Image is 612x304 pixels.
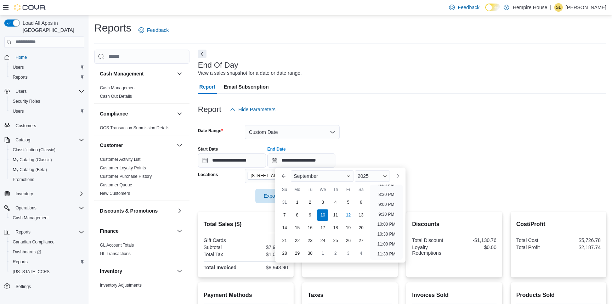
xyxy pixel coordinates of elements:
a: Home [13,53,30,62]
span: Users [10,63,84,72]
span: My Catalog (Beta) [13,167,47,173]
a: Cash Management [10,214,51,222]
a: Cash Management [100,85,136,90]
div: day-27 [355,235,367,246]
label: End Date [267,146,286,152]
div: Total Profit [516,244,557,250]
span: Reports [13,228,84,236]
div: day-14 [279,222,290,233]
span: Catalog [13,136,84,144]
h3: Discounts & Promotions [100,207,158,214]
button: Inventory [100,268,174,275]
a: Users [10,107,27,116]
span: Feedback [458,4,479,11]
button: My Catalog (Beta) [7,165,87,175]
button: Customer [100,142,174,149]
input: Press the down key to enter a popover containing a calendar. Press the escape key to close the po... [267,153,335,168]
span: Inventory by Product Historical [100,291,158,297]
span: Home [16,55,27,60]
span: Canadian Compliance [10,238,84,246]
img: Cova [14,4,46,11]
span: Users [16,89,27,94]
span: Canadian Compliance [13,239,55,245]
h3: Compliance [100,110,128,117]
button: Finance [100,227,174,235]
div: $5,726.78 [560,237,601,243]
div: -$1,130.76 [456,237,497,243]
button: Reports [1,227,87,237]
a: Customer Loyalty Points [100,165,146,170]
a: Customer Activity List [100,157,141,162]
a: Dashboards [10,248,44,256]
button: Export [255,189,295,203]
span: Email Subscription [224,80,269,94]
span: September [294,173,318,179]
a: GL Account Totals [100,243,134,248]
div: Gift Cards [204,237,244,243]
span: Users [13,87,84,96]
span: Cash Out Details [100,94,132,99]
a: Canadian Compliance [10,238,57,246]
span: Washington CCRS [10,268,84,276]
div: day-28 [279,248,290,259]
a: Security Roles [10,97,43,106]
span: Customer Activity List [100,157,141,162]
span: Reports [13,259,28,265]
div: day-1 [317,248,328,259]
button: [US_STATE] CCRS [7,267,87,277]
button: Next month [391,170,403,182]
button: Users [1,86,87,96]
span: Cash Management [13,215,49,221]
button: Finance [175,227,184,235]
button: Users [13,87,29,96]
h3: Inventory [100,268,122,275]
span: Customers [16,123,36,129]
button: Next [198,50,206,58]
div: day-11 [330,209,341,221]
h3: Cash Management [100,70,144,77]
div: day-24 [317,235,328,246]
button: Inventory [1,189,87,199]
h3: Customer [100,142,123,149]
button: Operations [1,203,87,213]
span: Inventory Adjustments [100,282,142,288]
div: Fr [342,184,354,195]
button: Inventory [13,190,36,198]
div: $0.00 [247,237,288,243]
span: Reports [16,229,30,235]
div: day-16 [304,222,316,233]
span: Classification (Classic) [13,147,56,153]
span: Reports [13,74,28,80]
button: Home [1,52,87,62]
div: Sa [355,184,367,195]
button: Previous Month [278,170,289,182]
a: Users [10,63,27,72]
div: day-23 [304,235,316,246]
span: Security Roles [13,98,40,104]
a: My Catalog (Beta) [10,165,50,174]
li: 10:30 PM [374,230,398,238]
span: [US_STATE] CCRS [13,269,50,275]
li: 8:30 PM [376,190,397,199]
div: day-2 [330,248,341,259]
a: My Catalog (Classic) [10,156,55,164]
div: Total Cost [516,237,557,243]
span: [STREET_ADDRESS] [251,172,293,179]
div: Button. Open the year selector. 2025 is currently selected. [355,170,390,182]
p: [PERSON_NAME] [566,3,606,12]
div: day-25 [330,235,341,246]
div: day-19 [342,222,354,233]
button: Discounts & Promotions [175,207,184,215]
p: | [550,3,551,12]
button: Reports [7,257,87,267]
div: day-21 [279,235,290,246]
span: Home [13,53,84,62]
div: day-5 [342,197,354,208]
button: Cash Management [175,69,184,78]
span: Settings [16,284,31,289]
h2: Invoices Sold [412,291,496,299]
div: Mo [291,184,303,195]
div: $0.00 [456,244,497,250]
span: Feedback [147,27,169,34]
div: day-17 [317,222,328,233]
